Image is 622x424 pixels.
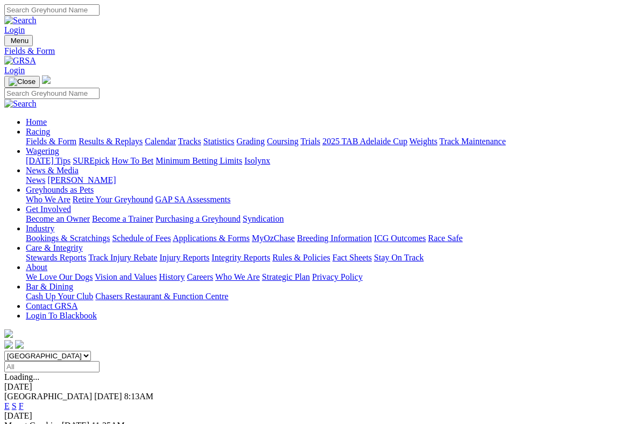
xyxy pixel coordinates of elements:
[203,137,235,146] a: Statistics
[26,156,618,166] div: Wagering
[26,137,618,146] div: Racing
[26,253,618,263] div: Care & Integrity
[11,37,29,45] span: Menu
[4,46,618,56] a: Fields & Form
[440,137,506,146] a: Track Maintenance
[4,4,100,16] input: Search
[26,156,70,165] a: [DATE] Tips
[4,16,37,25] img: Search
[159,253,209,262] a: Injury Reports
[4,401,10,411] a: E
[26,127,50,136] a: Racing
[26,214,618,224] div: Get Involved
[4,88,100,99] input: Search
[9,77,36,86] img: Close
[79,137,143,146] a: Results & Replays
[26,292,93,301] a: Cash Up Your Club
[92,214,153,223] a: Become a Trainer
[178,137,201,146] a: Tracks
[112,234,171,243] a: Schedule of Fees
[26,234,618,243] div: Industry
[26,117,47,126] a: Home
[173,234,250,243] a: Applications & Forms
[215,272,260,281] a: Who We Are
[155,156,242,165] a: Minimum Betting Limits
[4,25,25,34] a: Login
[4,76,40,88] button: Toggle navigation
[409,137,437,146] a: Weights
[267,137,299,146] a: Coursing
[312,272,363,281] a: Privacy Policy
[42,75,51,84] img: logo-grsa-white.png
[26,253,86,262] a: Stewards Reports
[26,185,94,194] a: Greyhounds as Pets
[26,292,618,301] div: Bar & Dining
[26,224,54,233] a: Industry
[124,392,153,401] span: 8:13AM
[26,282,73,291] a: Bar & Dining
[26,311,97,320] a: Login To Blackbook
[26,301,77,310] a: Contact GRSA
[26,195,70,204] a: Who We Are
[15,340,24,349] img: twitter.svg
[73,195,153,204] a: Retire Your Greyhound
[26,243,83,252] a: Care & Integrity
[26,234,110,243] a: Bookings & Scratchings
[4,382,618,392] div: [DATE]
[187,272,213,281] a: Careers
[244,156,270,165] a: Isolynx
[88,253,157,262] a: Track Injury Rebate
[322,137,407,146] a: 2025 TAB Adelaide Cup
[159,272,185,281] a: History
[428,234,462,243] a: Race Safe
[94,392,122,401] span: [DATE]
[26,175,618,185] div: News & Media
[4,411,618,421] div: [DATE]
[4,99,37,109] img: Search
[300,137,320,146] a: Trials
[4,35,33,46] button: Toggle navigation
[4,329,13,338] img: logo-grsa-white.png
[95,292,228,301] a: Chasers Restaurant & Function Centre
[272,253,330,262] a: Rules & Policies
[145,137,176,146] a: Calendar
[243,214,284,223] a: Syndication
[211,253,270,262] a: Integrity Reports
[237,137,265,146] a: Grading
[4,66,25,75] a: Login
[4,56,36,66] img: GRSA
[26,195,618,204] div: Greyhounds as Pets
[155,195,231,204] a: GAP SA Assessments
[26,175,45,185] a: News
[26,146,59,156] a: Wagering
[26,214,90,223] a: Become an Owner
[374,234,426,243] a: ICG Outcomes
[333,253,372,262] a: Fact Sheets
[73,156,109,165] a: SUREpick
[26,137,76,146] a: Fields & Form
[155,214,241,223] a: Purchasing a Greyhound
[19,401,24,411] a: F
[374,253,423,262] a: Stay On Track
[26,166,79,175] a: News & Media
[4,340,13,349] img: facebook.svg
[26,204,71,214] a: Get Involved
[26,263,47,272] a: About
[95,272,157,281] a: Vision and Values
[252,234,295,243] a: MyOzChase
[12,401,17,411] a: S
[297,234,372,243] a: Breeding Information
[4,372,39,381] span: Loading...
[262,272,310,281] a: Strategic Plan
[4,361,100,372] input: Select date
[112,156,154,165] a: How To Bet
[26,272,93,281] a: We Love Our Dogs
[26,272,618,282] div: About
[4,392,92,401] span: [GEOGRAPHIC_DATA]
[47,175,116,185] a: [PERSON_NAME]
